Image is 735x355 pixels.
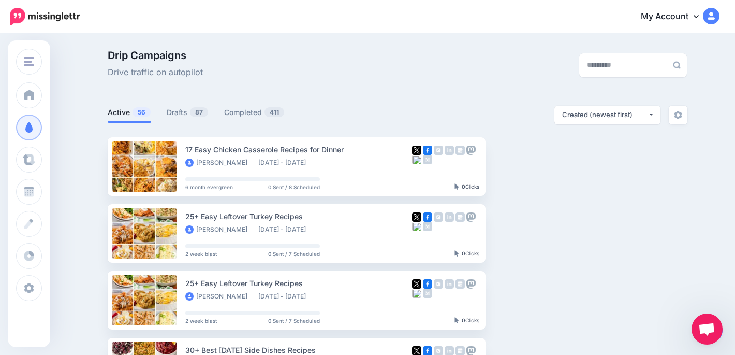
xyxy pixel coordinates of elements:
img: facebook-square.png [423,212,432,222]
img: mastodon-grey-square.png [466,279,476,289]
img: mastodon-grey-square.png [466,146,476,155]
span: 2 week blast [185,318,217,323]
img: medium-grey-square.png [423,222,432,231]
img: search-grey-6.png [673,61,681,69]
img: instagram-grey-square.png [434,146,443,155]
img: settings-grey.png [674,111,682,119]
div: Open chat [692,314,723,345]
a: My Account [630,4,719,30]
span: 0 Sent / 7 Scheduled [268,318,320,323]
img: mastodon-grey-square.png [466,212,476,222]
img: instagram-grey-square.png [434,212,443,222]
div: Clicks [454,184,479,190]
img: bluesky-grey-square.png [412,222,421,231]
span: 0 Sent / 8 Scheduled [268,184,320,190]
img: pointer-grey-darker.png [454,250,459,257]
li: [PERSON_NAME] [185,159,253,167]
span: Drive traffic on autopilot [108,66,203,79]
img: instagram-grey-square.png [434,279,443,289]
img: facebook-square.png [423,279,432,289]
li: [DATE] - [DATE] [258,159,311,167]
img: linkedin-grey-square.png [445,212,454,222]
img: Missinglettr [10,8,80,25]
span: 411 [264,107,284,117]
img: bluesky-grey-square.png [412,155,421,164]
img: pointer-grey-darker.png [454,183,459,190]
li: [PERSON_NAME] [185,292,253,301]
b: 0 [462,183,465,190]
img: pointer-grey-darker.png [454,317,459,323]
img: menu.png [24,57,34,66]
img: linkedin-grey-square.png [445,279,454,289]
img: bluesky-grey-square.png [412,289,421,298]
span: 0 Sent / 7 Scheduled [268,251,320,257]
span: 6 month evergreen [185,184,233,190]
div: Clicks [454,318,479,324]
li: [DATE] - [DATE] [258,225,311,234]
div: 17 Easy Chicken Casserole Recipes for Dinner [185,144,412,155]
img: twitter-square.png [412,279,421,289]
span: 2 week blast [185,251,217,257]
b: 0 [462,317,465,323]
img: google_business-grey-square.png [455,146,465,155]
div: 25+ Easy Leftover Turkey Recipes [185,210,412,222]
img: twitter-square.png [412,212,421,222]
div: Created (newest first) [562,110,648,120]
img: linkedin-grey-square.png [445,146,454,155]
a: Active56 [108,106,151,119]
li: [PERSON_NAME] [185,225,253,234]
span: 56 [133,107,151,117]
button: Created (newest first) [554,106,660,124]
div: 25+ Easy Leftover Turkey Recipes [185,277,412,289]
b: 0 [462,250,465,257]
li: [DATE] - [DATE] [258,292,311,301]
span: 87 [190,107,208,117]
span: Drip Campaigns [108,50,203,61]
img: twitter-square.png [412,146,421,155]
img: google_business-grey-square.png [455,279,465,289]
img: medium-grey-square.png [423,289,432,298]
img: facebook-square.png [423,146,432,155]
a: Completed411 [224,106,285,119]
div: Clicks [454,251,479,257]
img: google_business-grey-square.png [455,212,465,222]
a: Drafts87 [167,106,209,119]
img: medium-grey-square.png [423,155,432,164]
